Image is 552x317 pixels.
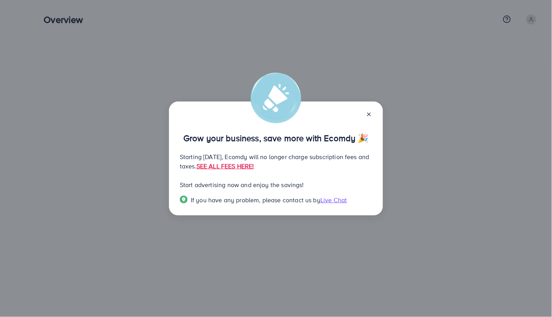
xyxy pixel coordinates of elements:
[320,196,347,204] span: Live Chat
[197,162,254,170] a: SEE ALL FEES HERE!
[180,196,188,203] img: Popup guide
[180,133,372,143] p: Grow your business, save more with Ecomdy 🎉
[180,180,372,189] p: Start advertising now and enjoy the savings!
[180,152,372,171] p: Starting [DATE], Ecomdy will no longer charge subscription fees and taxes.
[251,73,301,123] img: alert
[191,196,320,204] span: If you have any problem, please contact us by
